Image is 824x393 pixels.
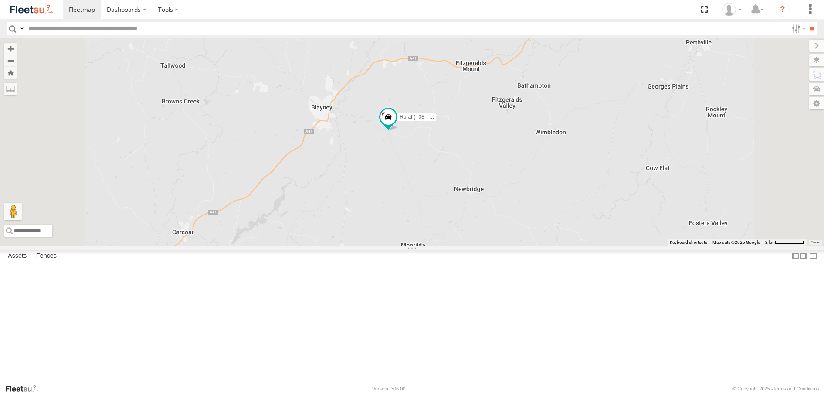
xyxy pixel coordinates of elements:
span: 2 km [765,240,775,245]
div: © Copyright 2025 - [732,386,819,391]
button: Zoom in [4,43,17,55]
button: Drag Pegman onto the map to open Street View [4,203,22,220]
label: Fences [32,250,61,263]
img: fleetsu-logo-horizontal.svg [9,3,54,15]
label: Map Settings [809,97,824,109]
label: Search Query [18,22,25,35]
button: Map scale: 2 km per 63 pixels [763,239,807,246]
button: Zoom out [4,55,17,67]
label: Dock Summary Table to the Left [791,250,800,263]
label: Dock Summary Table to the Right [800,250,808,263]
span: Rural (T08 - [PERSON_NAME]) [400,114,474,120]
div: Darren Small [719,3,745,16]
div: Version: 306.00 [372,386,405,391]
label: Search Filter Options [788,22,807,35]
span: Map data ©2025 Google [712,240,760,245]
a: Terms (opens in new tab) [811,240,820,244]
a: Visit our Website [5,384,45,393]
label: Hide Summary Table [809,250,817,263]
label: Assets [3,250,31,263]
a: Terms and Conditions [773,386,819,391]
i: ? [776,3,790,17]
label: Measure [4,83,17,95]
button: Keyboard shortcuts [670,239,707,246]
button: Zoom Home [4,67,17,79]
